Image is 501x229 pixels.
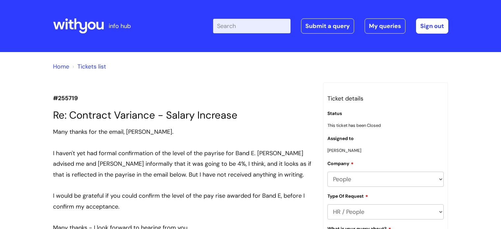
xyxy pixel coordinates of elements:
[53,63,69,71] a: Home
[53,93,313,103] p: #255719
[109,21,131,31] p: info hub
[53,61,69,72] li: Solution home
[53,148,313,180] div: I haven't yet had formal confirmation of the level of the payrise for Band E. [PERSON_NAME] advis...
[53,109,313,121] h1: Re: Contract Variance - Salary Increase
[301,18,354,34] a: Submit a query
[327,160,354,166] label: Company
[327,136,354,141] label: Assigned to
[213,18,448,34] div: | -
[365,18,405,34] a: My queries
[327,122,444,129] p: This ticket has been Closed
[77,63,106,71] a: Tickets list
[327,111,342,116] label: Status
[213,19,291,33] input: Search
[71,61,106,72] li: Tickets list
[327,192,368,199] label: Type Of Request
[53,190,313,212] div: I would be grateful if you could confirm the level of the pay rise awarded for Band E, before I c...
[416,18,448,34] a: Sign out
[327,147,444,154] p: [PERSON_NAME]
[327,93,444,104] h3: Ticket details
